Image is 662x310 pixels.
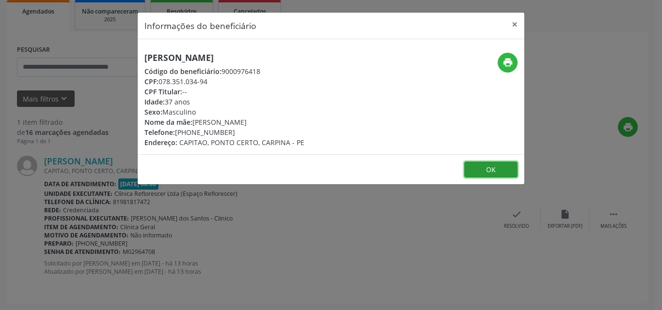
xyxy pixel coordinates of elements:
span: Sexo: [144,107,162,117]
div: 37 anos [144,97,304,107]
h5: Informações do beneficiário [144,19,256,32]
span: Telefone: [144,128,175,137]
i: print [503,57,513,68]
span: Código do beneficiário: [144,67,221,76]
span: Idade: [144,97,165,106]
div: [PERSON_NAME] [144,117,304,127]
span: CPF: [144,77,158,86]
button: OK [464,162,518,178]
h5: [PERSON_NAME] [144,53,304,63]
span: CPF Titular: [144,87,182,96]
div: Masculino [144,107,304,117]
div: 9000976418 [144,66,304,76]
div: -- [144,87,304,97]
button: print [498,53,518,73]
span: CAPITAO, PONTO CERTO, CARPINA - PE [179,138,304,147]
span: Endereço: [144,138,177,147]
span: Nome da mãe: [144,118,192,127]
button: Close [505,13,524,36]
div: 078.351.034-94 [144,76,304,87]
div: [PHONE_NUMBER] [144,127,304,137]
